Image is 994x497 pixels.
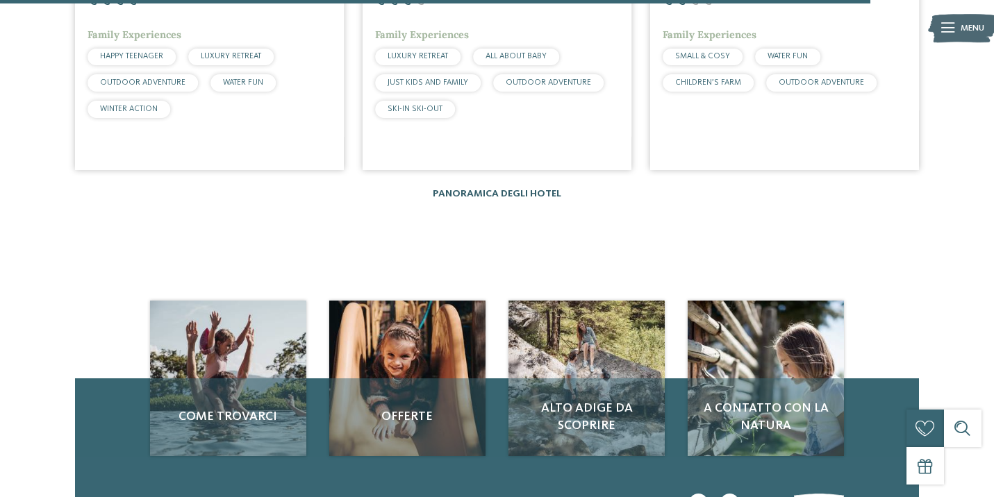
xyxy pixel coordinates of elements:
span: Offerte [342,408,472,426]
span: WATER FUN [223,78,263,87]
img: Hotel per neonati in Alto Adige per una vacanza di relax [688,301,843,456]
span: LUXURY RETREAT [388,52,448,60]
span: OUTDOOR ADVENTURE [506,78,591,87]
a: Hotel per neonati in Alto Adige per una vacanza di relax Offerte [329,301,485,456]
span: HAPPY TEENAGER [100,52,163,60]
span: SKI-IN SKI-OUT [388,105,442,113]
span: JUST KIDS AND FAMILY [388,78,468,87]
a: Panoramica degli hotel [433,189,561,199]
a: Hotel per neonati in Alto Adige per una vacanza di relax Alto Adige da scoprire [508,301,664,456]
span: Alto Adige da scoprire [521,400,652,435]
a: Hotel per neonati in Alto Adige per una vacanza di relax A contatto con la natura [688,301,843,456]
span: Family Experiences [375,28,469,41]
span: Family Experiences [663,28,756,41]
a: Hotel per neonati in Alto Adige per una vacanza di relax Come trovarci [150,301,306,456]
span: Family Experiences [88,28,181,41]
span: WINTER ACTION [100,105,158,113]
span: CHILDREN’S FARM [675,78,741,87]
span: Come trovarci [163,408,293,426]
img: Hotel per neonati in Alto Adige per una vacanza di relax [508,301,664,456]
span: A contatto con la natura [700,400,831,435]
img: Hotel per neonati in Alto Adige per una vacanza di relax [329,301,485,456]
span: SMALL & COSY [675,52,730,60]
span: OUTDOOR ADVENTURE [100,78,185,87]
span: WATER FUN [768,52,808,60]
img: Hotel per neonati in Alto Adige per una vacanza di relax [150,301,306,456]
span: LUXURY RETREAT [201,52,261,60]
span: ALL ABOUT BABY [486,52,547,60]
span: OUTDOOR ADVENTURE [779,78,864,87]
